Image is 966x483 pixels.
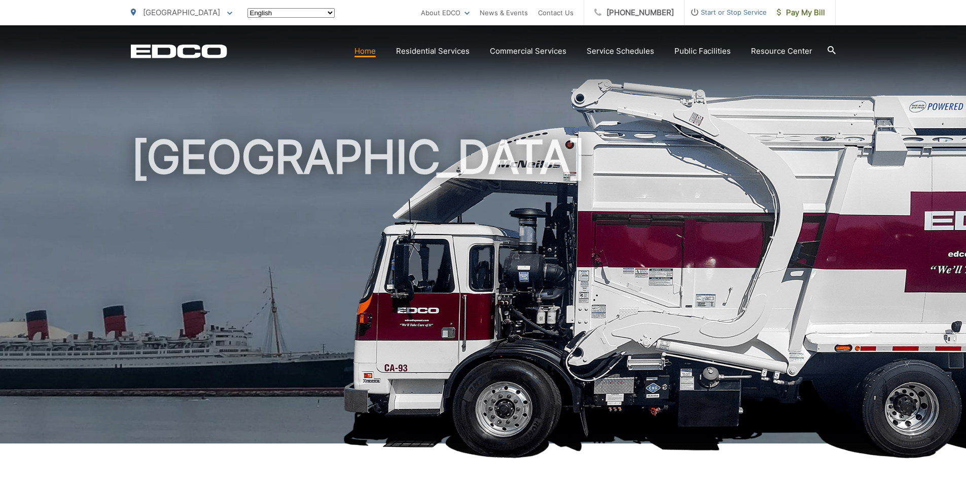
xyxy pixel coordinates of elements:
[131,44,227,58] a: EDCD logo. Return to the homepage.
[587,45,654,57] a: Service Schedules
[538,7,574,19] a: Contact Us
[247,8,335,18] select: Select a language
[131,132,836,453] h1: [GEOGRAPHIC_DATA]
[480,7,528,19] a: News & Events
[674,45,731,57] a: Public Facilities
[354,45,376,57] a: Home
[751,45,812,57] a: Resource Center
[143,8,220,17] span: [GEOGRAPHIC_DATA]
[490,45,566,57] a: Commercial Services
[421,7,470,19] a: About EDCO
[396,45,470,57] a: Residential Services
[777,7,825,19] span: Pay My Bill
